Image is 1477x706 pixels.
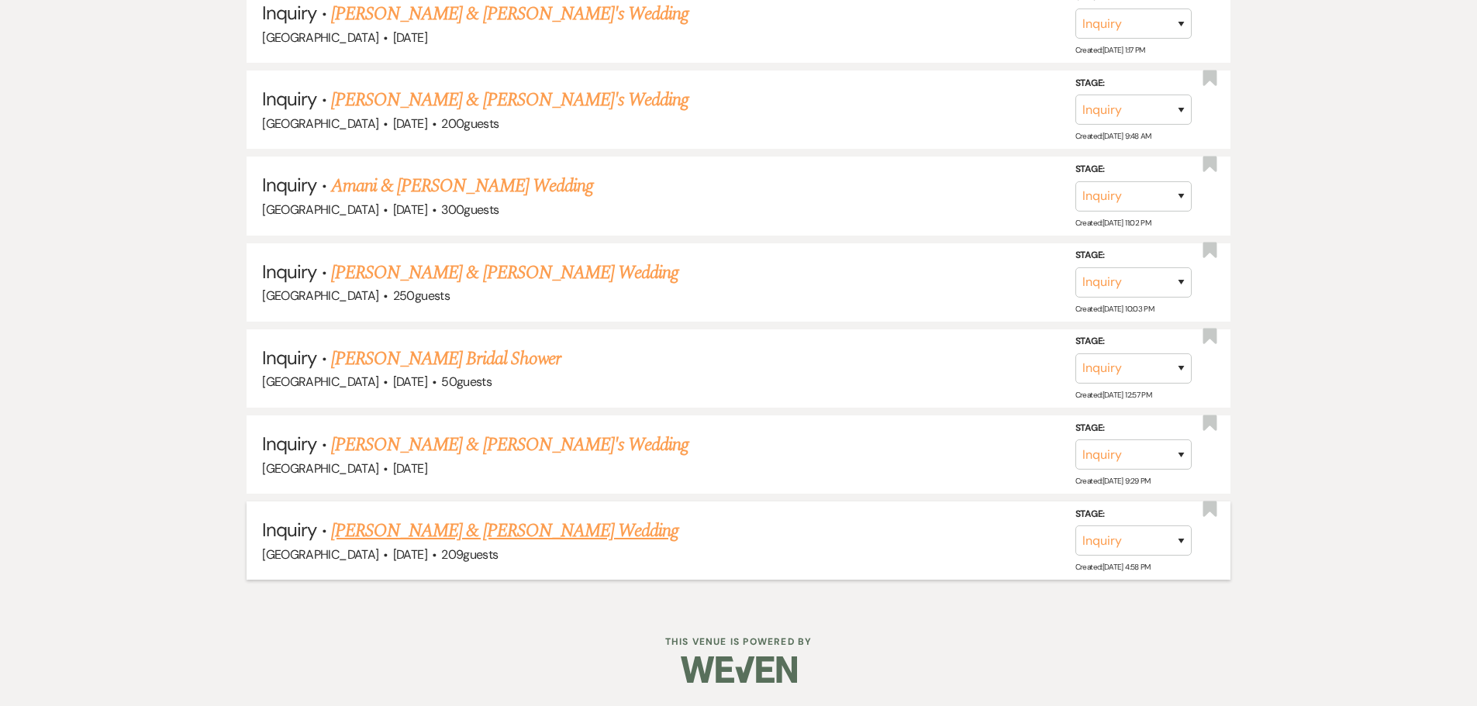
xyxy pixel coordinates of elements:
span: Created: [DATE] 9:29 PM [1075,476,1151,486]
span: [GEOGRAPHIC_DATA] [262,115,378,132]
img: Weven Logo [681,642,797,697]
span: Inquiry [262,260,316,284]
label: Stage: [1075,75,1192,92]
a: [PERSON_NAME] & [PERSON_NAME]'s Wedding [331,86,689,114]
span: [DATE] [393,374,427,390]
span: [DATE] [393,546,427,563]
span: Created: [DATE] 11:02 PM [1075,218,1151,228]
span: [GEOGRAPHIC_DATA] [262,201,378,218]
span: Inquiry [262,87,316,111]
label: Stage: [1075,161,1192,178]
span: 209 guests [441,546,498,563]
span: 50 guests [441,374,492,390]
span: [DATE] [393,29,427,46]
span: Inquiry [262,518,316,542]
span: [DATE] [393,460,427,477]
span: Created: [DATE] 4:58 PM [1075,562,1151,572]
span: [DATE] [393,201,427,218]
span: [GEOGRAPHIC_DATA] [262,546,378,563]
label: Stage: [1075,506,1192,523]
span: Inquiry [262,1,316,25]
span: Created: [DATE] 1:17 PM [1075,45,1145,55]
span: [GEOGRAPHIC_DATA] [262,460,378,477]
label: Stage: [1075,333,1192,350]
span: 300 guests [441,201,499,218]
span: Created: [DATE] 9:48 AM [1075,131,1151,141]
a: Amani & [PERSON_NAME] Wedding [331,172,593,200]
span: [GEOGRAPHIC_DATA] [262,288,378,304]
span: Created: [DATE] 12:57 PM [1075,390,1151,400]
a: [PERSON_NAME] Bridal Shower [331,345,561,373]
span: Inquiry [262,432,316,456]
span: [GEOGRAPHIC_DATA] [262,374,378,390]
a: [PERSON_NAME] & [PERSON_NAME] Wedding [331,259,678,287]
span: Inquiry [262,173,316,197]
span: Inquiry [262,346,316,370]
span: Created: [DATE] 10:03 PM [1075,304,1154,314]
span: 250 guests [393,288,450,304]
a: [PERSON_NAME] & [PERSON_NAME]'s Wedding [331,431,689,459]
span: 200 guests [441,115,499,132]
label: Stage: [1075,247,1192,264]
label: Stage: [1075,419,1192,436]
span: [GEOGRAPHIC_DATA] [262,29,378,46]
a: [PERSON_NAME] & [PERSON_NAME] Wedding [331,517,678,545]
span: [DATE] [393,115,427,132]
